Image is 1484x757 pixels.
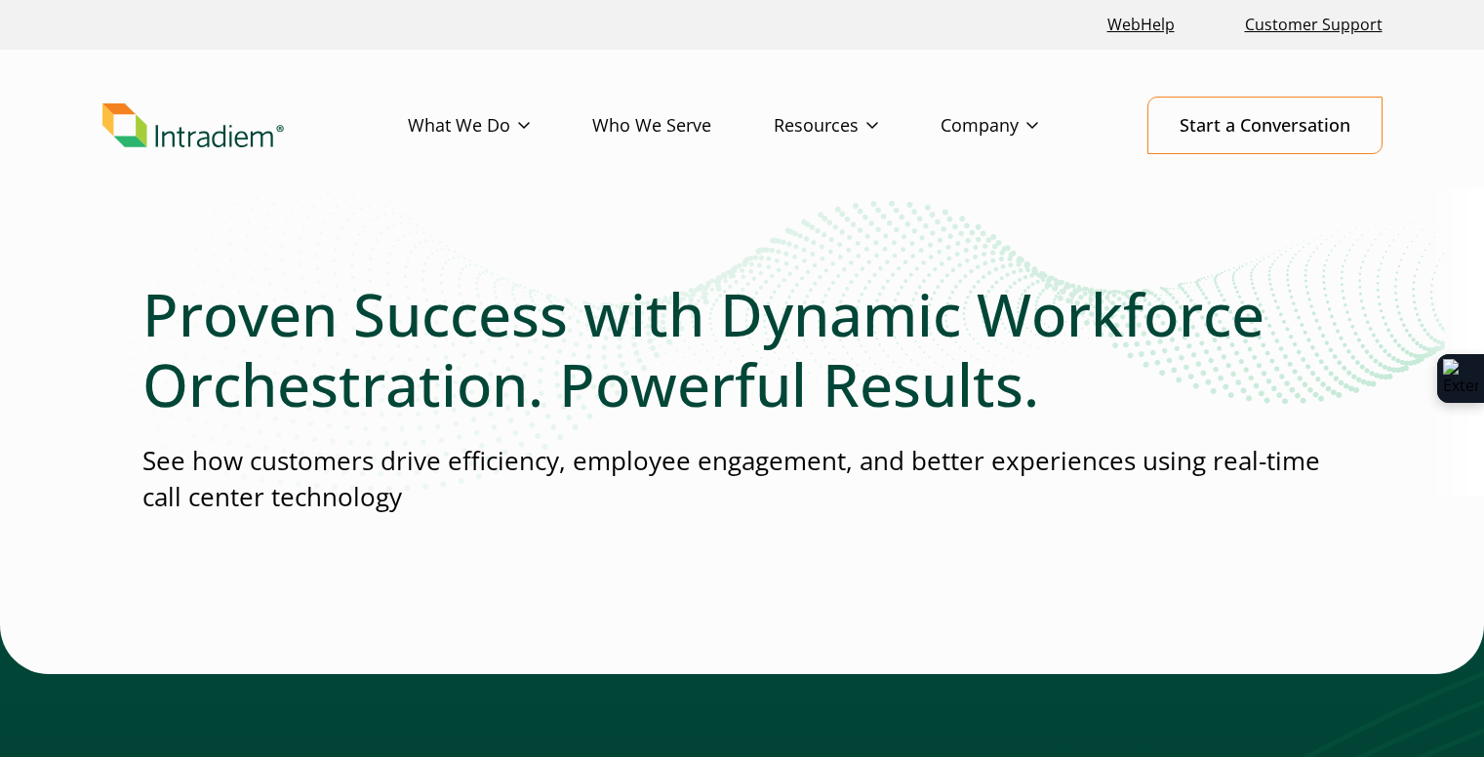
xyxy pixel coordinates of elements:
a: What We Do [408,98,592,154]
h1: Proven Success with Dynamic Workforce Orchestration. Powerful Results. [142,279,1343,419]
p: See how customers drive efficiency, employee engagement, and better experiences using real-time c... [142,443,1343,516]
a: Start a Conversation [1147,97,1383,154]
a: Link to homepage of Intradiem [102,103,408,148]
a: Customer Support [1237,4,1390,46]
a: Who We Serve [592,98,774,154]
img: Extension Icon [1443,359,1478,398]
img: Intradiem [102,103,284,148]
a: Resources [774,98,941,154]
a: Company [941,98,1101,154]
a: Link opens in a new window [1100,4,1183,46]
